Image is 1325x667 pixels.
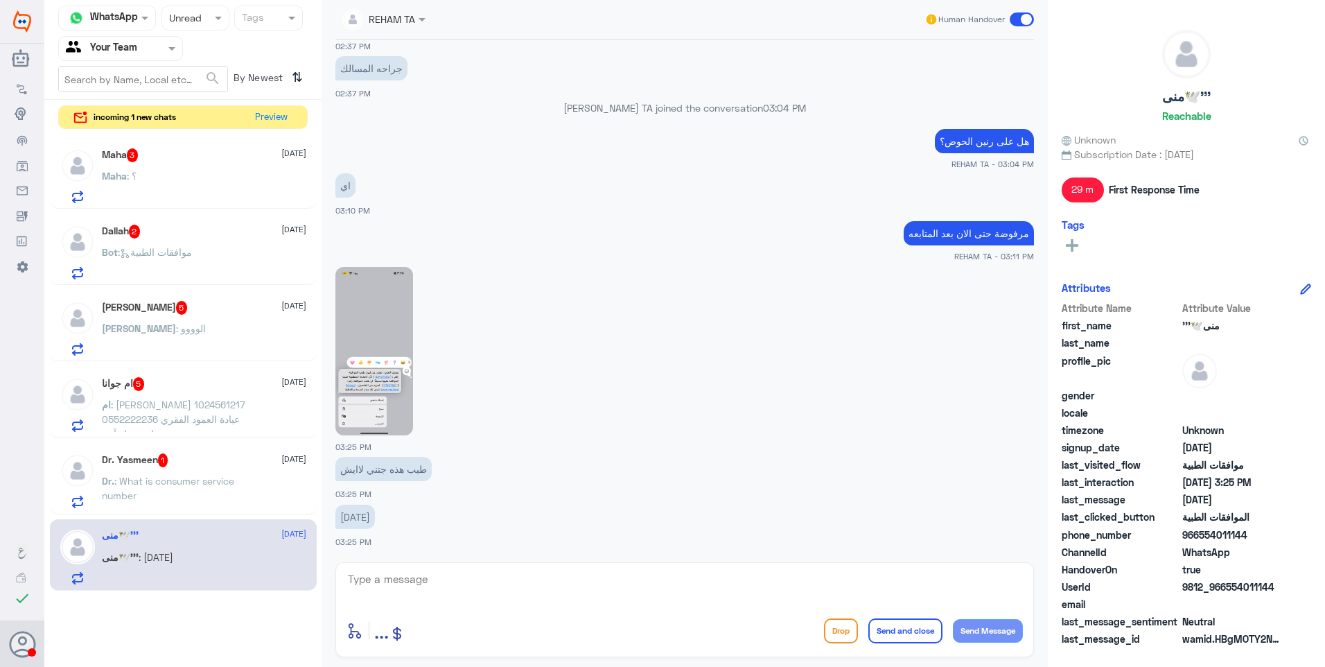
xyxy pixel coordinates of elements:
[1109,182,1200,197] span: First Response Time
[1182,423,1283,438] span: Unknown
[102,301,188,315] h5: خالد خليل النجدي
[1182,632,1283,646] span: wamid.HBgMOTY2NTU0MDExMTQ0FQIAEhgUM0FGMjRDMjY4OUJGNjJGMkJEQkUA
[904,221,1034,245] p: 23/8/2025, 3:11 PM
[158,453,168,467] span: 1
[118,246,192,258] span: : موافقات الطبية
[281,376,306,388] span: [DATE]
[14,590,30,607] i: check
[335,442,371,451] span: 03:25 PM
[129,225,141,239] span: 2
[204,70,221,87] span: search
[953,619,1023,643] button: Send Message
[1062,301,1179,315] span: Attribute Name
[1062,132,1116,147] span: Unknown
[102,530,139,542] h5: منى🕊️'''
[60,148,95,183] img: defaultAdmin.png
[249,106,293,129] button: Preview
[102,377,145,391] h5: ام جوانا
[1062,614,1179,629] span: last_message_sentiment
[60,377,95,412] img: defaultAdmin.png
[938,13,1005,26] span: Human Handover
[1062,597,1179,612] span: email
[1062,388,1179,403] span: gender
[60,225,95,259] img: defaultAdmin.png
[1062,423,1179,438] span: timezone
[102,246,118,258] span: Bot
[335,457,432,481] p: 23/8/2025, 3:25 PM
[240,10,264,28] div: Tags
[374,618,389,643] span: ...
[335,267,413,435] img: 1225421196023467.jpg
[763,102,806,114] span: 03:04 PM
[139,551,173,563] span: : [DATE]
[102,453,168,467] h5: Dr. Yasmeen
[102,551,139,563] span: منى🕊️'''
[1182,318,1283,333] span: منى🕊️'''
[335,101,1034,115] p: [PERSON_NAME] TA joined the conversation
[824,618,858,643] button: Drop
[1062,492,1179,507] span: last_message
[281,223,306,236] span: [DATE]
[1182,528,1283,542] span: 966554011144
[1182,475,1283,490] span: 2025-08-23T12:25:28.184Z
[1162,110,1211,122] h6: Reachable
[60,530,95,564] img: defaultAdmin.png
[1182,597,1283,612] span: null
[335,490,371,499] span: 03:25 PM
[935,129,1034,153] p: 23/8/2025, 3:04 PM
[102,225,141,239] h5: Dallah
[335,537,371,546] span: 03:25 PM
[1062,528,1179,542] span: phone_number
[1062,406,1179,420] span: locale
[1062,354,1179,386] span: profile_pic
[1182,301,1283,315] span: Attribute Value
[60,301,95,336] img: defaultAdmin.png
[1062,147,1311,162] span: Subscription Date : [DATE]
[1182,492,1283,507] span: اليوم
[1062,475,1179,490] span: last_interaction
[1062,562,1179,577] span: HandoverOn
[1163,31,1210,78] img: defaultAdmin.png
[281,300,306,312] span: [DATE]
[292,66,303,89] i: ⇅
[1062,218,1085,231] h6: Tags
[1062,580,1179,594] span: UserId
[228,66,286,94] span: By Newest
[66,38,87,59] img: yourTeam.svg
[1182,388,1283,403] span: null
[204,67,221,90] button: search
[1182,510,1283,524] span: الموافقات الطبية
[1182,406,1283,420] span: null
[102,399,111,410] span: ام
[1062,318,1179,333] span: first_name
[102,399,245,440] span: : [PERSON_NAME] 1024561217 0552222236 عيادة العمود الفقري استفسار آخر
[374,615,389,646] button: ...
[102,322,176,334] span: [PERSON_NAME]
[335,89,371,98] span: 02:37 PM
[281,528,306,540] span: [DATE]
[1162,89,1211,105] h5: منى🕊️'''
[951,158,1034,170] span: REHAM TA - 03:04 PM
[102,170,127,182] span: Maha
[102,475,114,487] span: Dr.
[59,67,227,92] input: Search by Name, Local etc…
[1182,354,1217,388] img: defaultAdmin.png
[1062,458,1179,472] span: last_visited_flow
[9,631,35,657] button: Avatar
[13,10,31,33] img: Widebot Logo
[133,377,145,391] span: 5
[1062,281,1111,294] h6: Attributes
[1062,177,1104,202] span: 29 m
[1182,562,1283,577] span: true
[335,206,370,215] span: 03:10 PM
[66,8,87,28] img: whatsapp.png
[1182,440,1283,455] span: 2025-08-23T11:34:50.961Z
[176,322,206,334] span: : الوووو
[868,618,942,643] button: Send and close
[335,42,371,51] span: 02:37 PM
[335,56,407,80] p: 23/8/2025, 2:37 PM
[335,173,356,198] p: 23/8/2025, 3:10 PM
[1062,336,1179,350] span: last_name
[281,453,306,465] span: [DATE]
[1062,440,1179,455] span: signup_date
